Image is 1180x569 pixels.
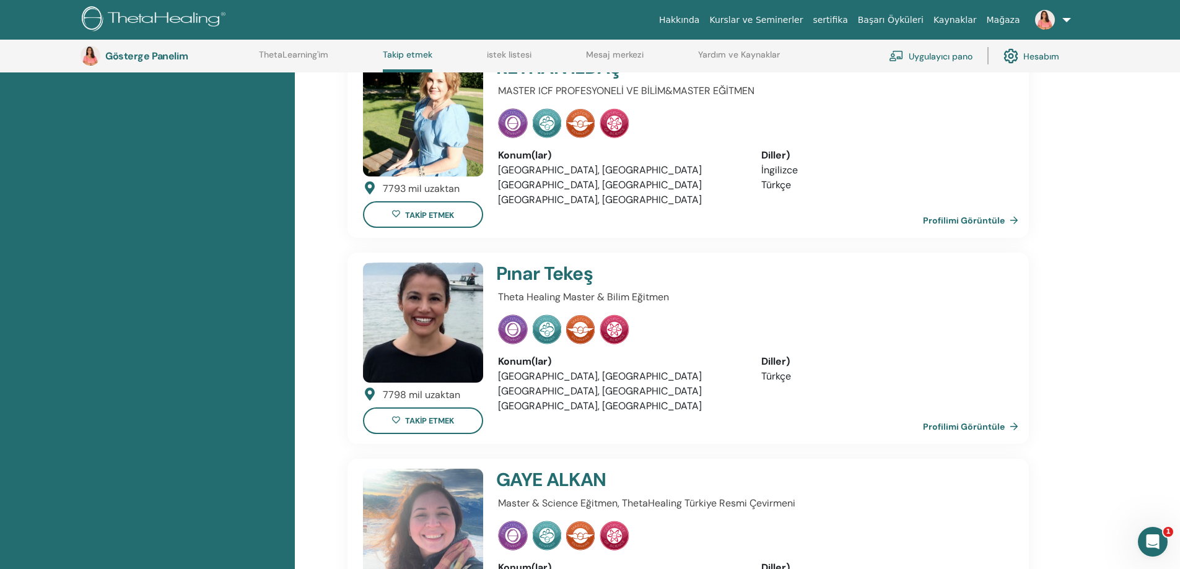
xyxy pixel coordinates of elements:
[498,497,795,510] font: Master & Science Eğitmen, ThetaHealing Türkiye Resmi Çevirmeni
[1003,42,1059,69] a: Hesabım
[383,50,432,72] a: Takip etmek
[709,15,803,25] font: Kurslar ve Seminerler
[498,193,702,206] font: [GEOGRAPHIC_DATA], [GEOGRAPHIC_DATA]
[544,261,593,285] font: Tekeş
[487,50,531,69] a: istek listesi
[383,49,432,60] font: Takip etmek
[498,178,702,191] font: [GEOGRAPHIC_DATA], [GEOGRAPHIC_DATA]
[858,15,924,25] font: Başarı Öyküleri
[986,15,1020,25] font: Mağaza
[981,9,1025,32] a: Mağaza
[363,56,483,176] img: default.jpg
[498,163,702,176] font: [GEOGRAPHIC_DATA], [GEOGRAPHIC_DATA]
[761,178,791,191] font: Türkçe
[496,467,543,492] font: GAYE
[1023,51,1059,62] font: Hesabım
[81,46,100,66] img: default.jpg
[923,422,1005,433] font: Profilimi Görüntüle
[498,355,551,368] font: Konum(lar)
[363,407,483,434] button: takip etmek
[933,15,977,25] font: Kaynaklar
[405,210,454,220] font: takip etmek
[923,208,1023,233] a: Profilimi Görüntüle
[761,370,791,383] font: Türkçe
[363,201,483,228] button: takip etmek
[496,261,540,285] font: Pınar
[813,15,847,25] font: sertifika
[929,9,982,32] a: Kaynaklar
[383,388,406,401] font: 7798
[853,9,929,32] a: Başarı Öyküleri
[761,149,790,162] font: Diller)
[498,84,754,97] font: MASTER ICF PROFESYONELİ VE BİLİM&MASTER EĞİTMEN
[889,50,904,61] img: chalkboard-teacher.svg
[1035,10,1055,30] img: default.jpg
[498,290,669,303] font: Theta Healing Master & Bilim Eğitmen
[698,49,780,60] font: Yardım ve Kaynaklar
[704,9,808,32] a: Kurslar ve Seminerler
[808,9,852,32] a: sertifika
[383,182,406,195] font: 7793
[498,149,551,162] font: Konum(lar)
[498,370,702,383] font: [GEOGRAPHIC_DATA], [GEOGRAPHIC_DATA]
[654,9,705,32] a: Hakkında
[1003,45,1018,66] img: cog.svg
[923,414,1023,439] a: Profilimi Görüntüle
[498,399,702,412] font: [GEOGRAPHIC_DATA], [GEOGRAPHIC_DATA]
[586,49,644,60] font: Mesaj merkezi
[698,50,780,69] a: Yardım ve Kaynaklar
[923,215,1005,227] font: Profilimi Görüntüle
[82,6,230,34] img: logo.png
[259,50,328,69] a: ThetaLearning'im
[546,467,606,492] font: ALKAN
[487,49,531,60] font: istek listesi
[586,50,644,69] a: Mesaj merkezi
[761,355,790,368] font: Diller)
[761,163,798,176] font: İngilizce
[405,416,454,427] font: takip etmek
[659,15,700,25] font: Hakkında
[363,263,483,383] img: default.jpg
[105,50,188,63] font: Gösterge Panelim
[909,51,972,62] font: Uygulayıcı pano
[409,388,460,401] font: mil uzaktan
[1138,527,1168,557] iframe: Intercom canlı sohbet
[259,49,328,60] font: ThetaLearning'im
[498,384,702,397] font: [GEOGRAPHIC_DATA], [GEOGRAPHIC_DATA]
[889,42,972,69] a: Uygulayıcı pano
[1166,528,1171,536] font: 1
[408,182,460,195] font: mil uzaktan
